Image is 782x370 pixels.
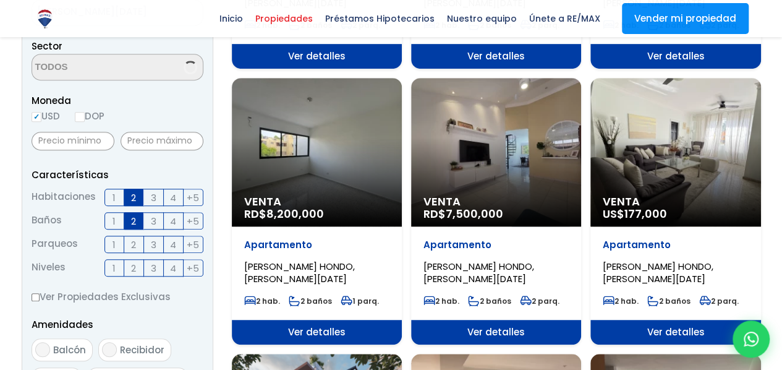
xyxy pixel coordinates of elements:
[113,190,116,205] span: 1
[249,9,319,28] span: Propiedades
[151,213,156,229] span: 3
[187,237,199,252] span: +5
[232,44,402,69] span: Ver detalles
[411,320,581,345] span: Ver detalles
[423,196,569,208] span: Venta
[411,44,581,69] span: Ver detalles
[441,9,523,28] span: Nuestro equipo
[699,296,739,306] span: 2 parq.
[131,260,136,276] span: 2
[151,190,156,205] span: 3
[244,206,324,222] span: RD$
[319,9,441,28] span: Préstamos Hipotecarios
[244,296,280,306] span: 2 hab.
[411,78,581,345] a: Venta RD$7,500,000 Apartamento [PERSON_NAME] HONDO, [PERSON_NAME][DATE] 2 hab. 2 baños 2 parq. Ve...
[170,213,176,229] span: 4
[423,206,503,222] span: RD$
[266,206,324,222] span: 8,200,000
[590,78,760,345] a: Venta US$177,000 Apartamento [PERSON_NAME] HONDO, [PERSON_NAME][DATE] 2 hab. 2 baños 2 parq. Ver ...
[341,296,379,306] span: 1 parq.
[590,44,760,69] span: Ver detalles
[170,190,176,205] span: 4
[131,237,136,252] span: 2
[32,112,41,122] input: USD
[603,206,667,222] span: US$
[647,296,691,306] span: 2 baños
[232,320,402,345] span: Ver detalles
[187,190,199,205] span: +5
[151,260,156,276] span: 3
[423,239,569,251] p: Apartamento
[170,260,176,276] span: 4
[113,213,116,229] span: 1
[113,260,116,276] span: 1
[32,189,96,206] span: Habitaciones
[244,260,355,285] span: [PERSON_NAME] HONDO, [PERSON_NAME][DATE]
[102,342,117,357] input: Recibidor
[523,9,606,28] span: Únete a RE/MAX
[423,260,534,285] span: [PERSON_NAME] HONDO, [PERSON_NAME][DATE]
[244,239,389,251] p: Apartamento
[32,93,203,108] span: Moneda
[131,190,136,205] span: 2
[113,237,116,252] span: 1
[32,289,203,304] label: Ver Propiedades Exclusivas
[520,296,559,306] span: 2 parq.
[131,213,136,229] span: 2
[244,196,389,208] span: Venta
[32,317,203,332] p: Amenidades
[32,40,62,53] span: Sector
[32,236,78,253] span: Parqueos
[603,239,748,251] p: Apartamento
[75,108,104,124] label: DOP
[35,342,50,357] input: Balcón
[187,260,199,276] span: +5
[32,54,152,81] textarea: Search
[32,212,62,230] span: Baños
[603,296,639,306] span: 2 hab.
[232,78,402,345] a: Venta RD$8,200,000 Apartamento [PERSON_NAME] HONDO, [PERSON_NAME][DATE] 2 hab. 2 baños 1 parq. Ve...
[170,237,176,252] span: 4
[603,260,713,285] span: [PERSON_NAME] HONDO, [PERSON_NAME][DATE]
[32,108,60,124] label: USD
[32,293,40,301] input: Ver Propiedades Exclusivas
[603,196,748,208] span: Venta
[34,8,56,30] img: Logo de REMAX
[423,296,459,306] span: 2 hab.
[32,132,114,150] input: Precio mínimo
[75,112,85,122] input: DOP
[622,3,749,34] a: Vender mi propiedad
[213,9,249,28] span: Inicio
[590,320,760,345] span: Ver detalles
[468,296,511,306] span: 2 baños
[446,206,503,222] span: 7,500,000
[32,259,66,277] span: Niveles
[121,132,203,150] input: Precio máximo
[151,237,156,252] span: 3
[289,296,332,306] span: 2 baños
[624,206,667,222] span: 177,000
[32,167,203,183] p: Características
[120,343,164,356] span: Recibidor
[187,213,199,229] span: +5
[53,343,86,356] span: Balcón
